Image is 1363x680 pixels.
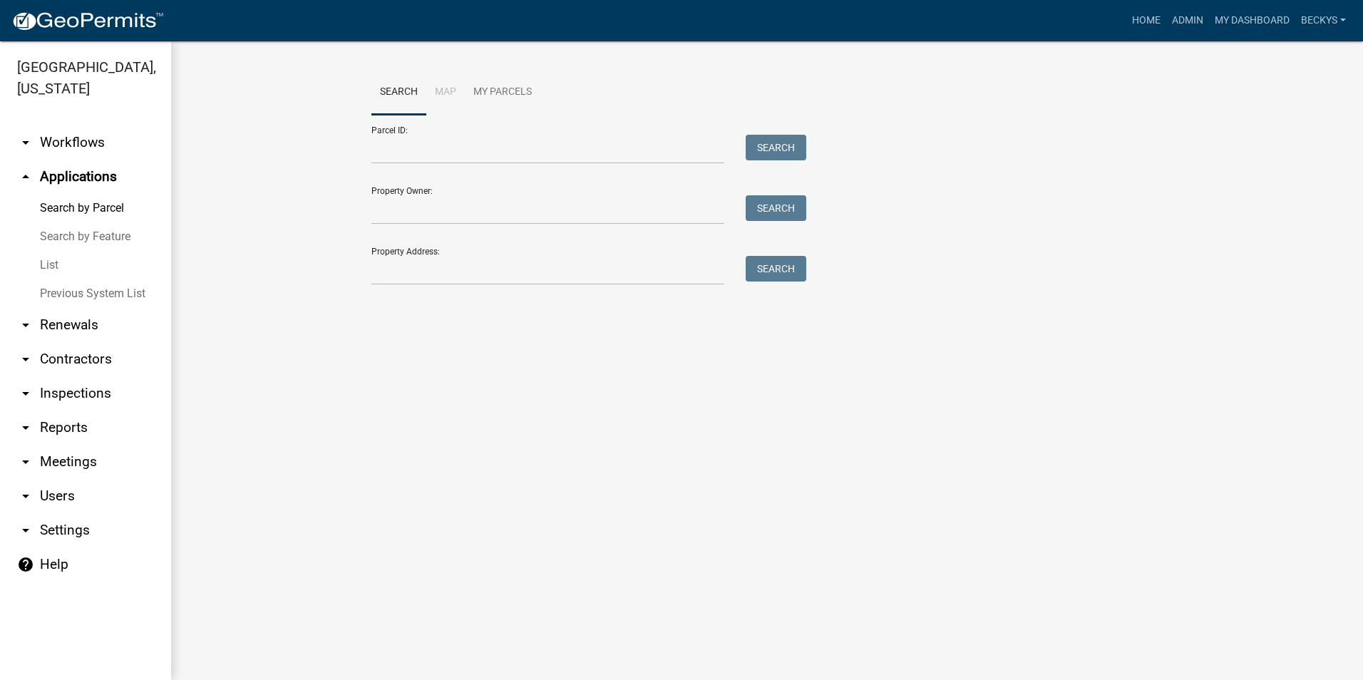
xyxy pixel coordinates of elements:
[465,70,540,115] a: My Parcels
[17,134,34,151] i: arrow_drop_down
[1295,7,1352,34] a: beckys
[1126,7,1166,34] a: Home
[17,488,34,505] i: arrow_drop_down
[17,351,34,368] i: arrow_drop_down
[746,135,806,160] button: Search
[17,453,34,470] i: arrow_drop_down
[17,522,34,539] i: arrow_drop_down
[746,195,806,221] button: Search
[1166,7,1209,34] a: Admin
[17,316,34,334] i: arrow_drop_down
[1209,7,1295,34] a: My Dashboard
[17,419,34,436] i: arrow_drop_down
[746,256,806,282] button: Search
[371,70,426,115] a: Search
[17,385,34,402] i: arrow_drop_down
[17,168,34,185] i: arrow_drop_up
[17,556,34,573] i: help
